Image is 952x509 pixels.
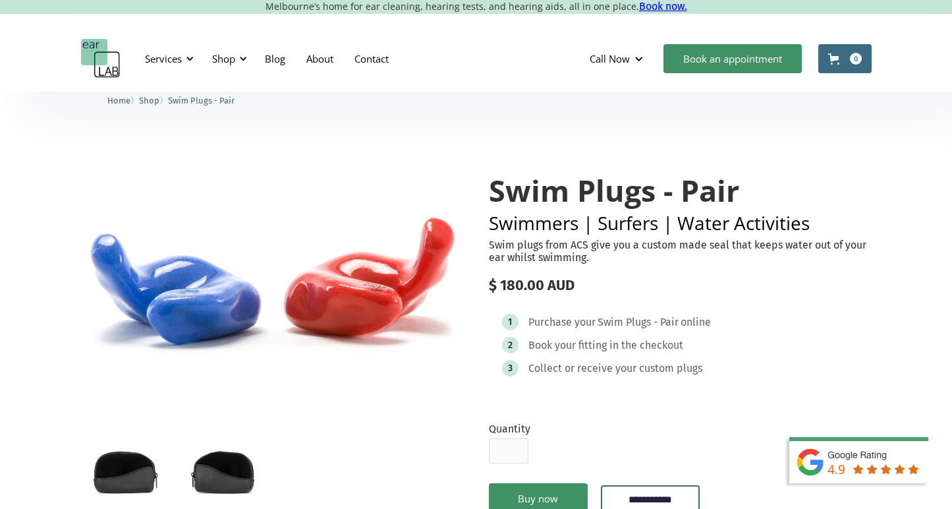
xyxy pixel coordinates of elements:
div: 3 [508,363,513,373]
span: Shop [139,96,159,105]
div: 0 [850,53,862,65]
div: online [681,316,711,329]
a: Shop [139,94,159,106]
a: About [296,40,344,78]
span: Swim Plugs - Pair [168,96,235,105]
h2: Swimmers | Surfers | Water Activities [489,214,872,232]
div: Call Now [579,39,657,78]
li: 〉 [107,94,139,107]
div: Book your fitting in the checkout [528,339,683,352]
div: Shop [204,39,251,78]
div: Collect or receive your custom plugs [528,362,702,375]
li: 〉 [139,94,168,107]
a: open lightbox [81,148,464,402]
a: open lightbox [81,442,169,500]
div: 2 [508,340,513,350]
div: Call Now [590,52,630,65]
a: Home [107,94,130,106]
a: Swim Plugs - Pair [168,94,235,106]
img: Swim Plugs - Pair [81,148,464,402]
a: Contact [344,40,399,78]
div: $ 180.00 AUD [489,277,872,294]
a: open lightbox [179,442,267,500]
div: 1 [508,317,512,327]
a: Blog [254,40,296,78]
a: Open cart [818,44,872,73]
label: Quantity [489,423,530,435]
p: Swim plugs from ACS give you a custom made seal that keeps water out of your ear whilst swimming. [489,239,872,264]
h1: Swim Plugs - Pair [489,174,872,207]
div: Swim Plugs - Pair [598,316,679,329]
a: Book an appointment [663,44,802,73]
div: Purchase your [528,316,596,329]
a: home [81,39,121,78]
span: Home [107,96,130,105]
div: Shop [212,52,235,65]
div: Services [137,39,198,78]
div: Services [145,52,182,65]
